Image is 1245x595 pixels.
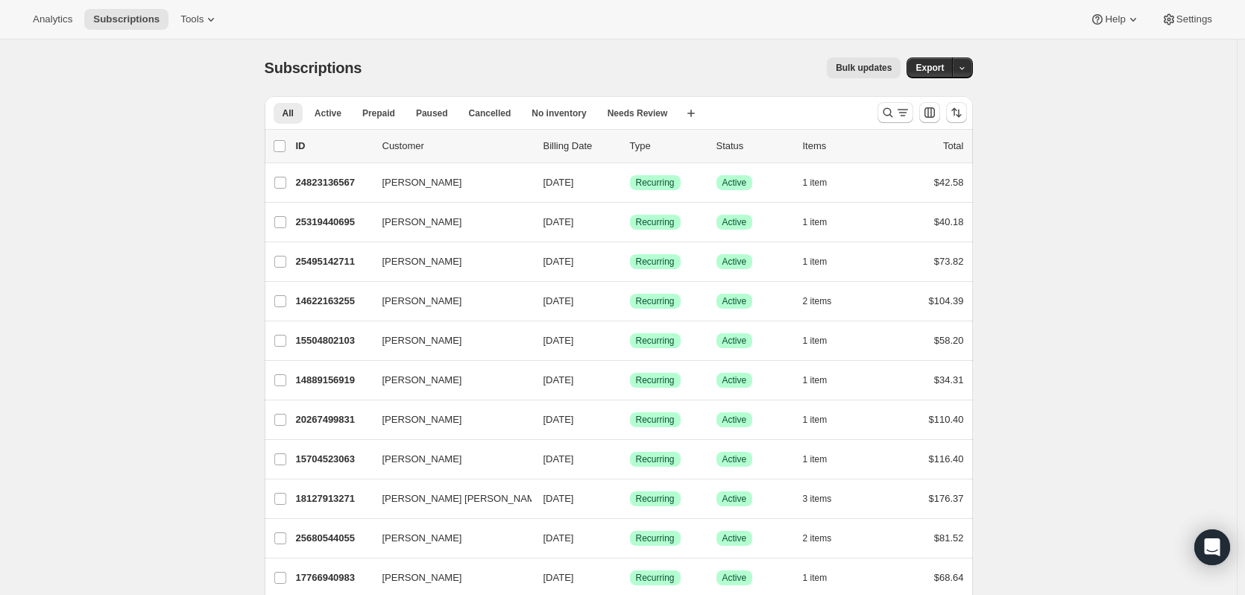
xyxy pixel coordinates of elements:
span: Active [722,295,747,307]
span: [DATE] [543,374,574,385]
p: ID [296,139,371,154]
span: [PERSON_NAME] [382,412,462,427]
span: Active [722,216,747,228]
div: 24823136567[PERSON_NAME][DATE]SuccessRecurringSuccessActive1 item$42.58 [296,172,964,193]
button: Bulk updates [827,57,901,78]
span: 1 item [803,374,828,386]
span: All [283,107,294,119]
button: Customize table column order and visibility [919,102,940,123]
button: Create new view [679,103,703,124]
span: $116.40 [929,453,964,465]
div: 17766940983[PERSON_NAME][DATE]SuccessRecurringSuccessActive1 item$68.64 [296,567,964,588]
span: $40.18 [934,216,964,227]
button: [PERSON_NAME] [PERSON_NAME] [373,487,523,511]
div: 25319440695[PERSON_NAME][DATE]SuccessRecurringSuccessActive1 item$40.18 [296,212,964,233]
p: 14622163255 [296,294,371,309]
span: 2 items [803,295,832,307]
span: Active [722,374,747,386]
span: Export [915,62,944,74]
span: Bulk updates [836,62,892,74]
span: 1 item [803,414,828,426]
button: [PERSON_NAME] [373,210,523,234]
button: [PERSON_NAME] [373,171,523,195]
span: Recurring [636,453,675,465]
button: [PERSON_NAME] [373,526,523,550]
span: Recurring [636,572,675,584]
div: 14622163255[PERSON_NAME][DATE]SuccessRecurringSuccessActive2 items$104.39 [296,291,964,312]
span: Active [722,532,747,544]
span: 1 item [803,453,828,465]
span: [PERSON_NAME] [382,175,462,190]
p: 25495142711 [296,254,371,269]
button: 1 item [803,212,844,233]
span: $34.31 [934,374,964,385]
button: [PERSON_NAME] [373,329,523,353]
button: 1 item [803,409,844,430]
span: Settings [1176,13,1212,25]
button: 3 items [803,488,848,509]
span: Subscriptions [265,60,362,76]
button: Sort the results [946,102,967,123]
span: [PERSON_NAME] [PERSON_NAME] [382,491,544,506]
div: 25495142711[PERSON_NAME][DATE]SuccessRecurringSuccessActive1 item$73.82 [296,251,964,272]
span: [DATE] [543,216,574,227]
span: 3 items [803,493,832,505]
p: 17766940983 [296,570,371,585]
span: [DATE] [543,493,574,504]
button: 1 item [803,172,844,193]
span: Active [315,107,341,119]
span: Recurring [636,414,675,426]
p: 18127913271 [296,491,371,506]
span: [PERSON_NAME] [382,452,462,467]
span: Subscriptions [93,13,160,25]
span: [DATE] [543,572,574,583]
span: $73.82 [934,256,964,267]
span: 1 item [803,177,828,189]
span: Recurring [636,532,675,544]
div: 14889156919[PERSON_NAME][DATE]SuccessRecurringSuccessActive1 item$34.31 [296,370,964,391]
span: 2 items [803,532,832,544]
button: 1 item [803,251,844,272]
button: Subscriptions [84,9,168,30]
span: [PERSON_NAME] [382,531,462,546]
span: $58.20 [934,335,964,346]
p: 25680544055 [296,531,371,546]
button: [PERSON_NAME] [373,447,523,471]
span: [PERSON_NAME] [382,254,462,269]
span: [DATE] [543,256,574,267]
button: 1 item [803,330,844,351]
button: [PERSON_NAME] [373,289,523,313]
div: Open Intercom Messenger [1194,529,1230,565]
button: 1 item [803,567,844,588]
span: Active [722,493,747,505]
button: [PERSON_NAME] [373,408,523,432]
span: Analytics [33,13,72,25]
span: Active [722,335,747,347]
p: 15504802103 [296,333,371,348]
span: [PERSON_NAME] [382,570,462,585]
button: Help [1081,9,1149,30]
span: Recurring [636,216,675,228]
div: 18127913271[PERSON_NAME] [PERSON_NAME][DATE]SuccessRecurringSuccessActive3 items$176.37 [296,488,964,509]
button: Export [907,57,953,78]
span: 1 item [803,335,828,347]
span: [DATE] [543,295,574,306]
div: 15504802103[PERSON_NAME][DATE]SuccessRecurringSuccessActive1 item$58.20 [296,330,964,351]
span: Recurring [636,295,675,307]
span: Active [722,256,747,268]
div: 25680544055[PERSON_NAME][DATE]SuccessRecurringSuccessActive2 items$81.52 [296,528,964,549]
span: $68.64 [934,572,964,583]
span: No inventory [532,107,586,119]
span: Active [722,453,747,465]
span: Cancelled [469,107,511,119]
span: Prepaid [362,107,395,119]
span: Tools [180,13,204,25]
span: [PERSON_NAME] [382,333,462,348]
span: Paused [416,107,448,119]
button: 1 item [803,449,844,470]
span: Recurring [636,335,675,347]
button: 1 item [803,370,844,391]
span: [PERSON_NAME] [382,294,462,309]
button: 2 items [803,291,848,312]
span: [PERSON_NAME] [382,215,462,230]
